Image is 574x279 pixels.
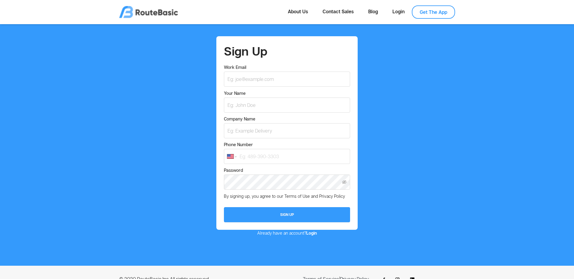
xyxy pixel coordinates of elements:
[224,142,256,148] label: Phone Number
[315,5,361,18] a: Contact Sales
[224,167,246,173] label: Password
[224,64,249,70] label: Work Email
[342,180,346,184] i: icon: eye-invisible
[385,5,412,18] a: Login
[224,149,350,164] input: Phone Number
[216,230,357,236] p: Already have an account?
[224,116,258,122] label: Company Name
[280,5,315,18] a: About Us
[224,123,350,138] input: Company Name
[224,72,350,87] input: Work Email
[306,230,317,236] a: Login
[224,175,350,190] input: Password
[119,6,178,18] img: logo.png
[361,5,385,18] a: Blog
[224,44,350,58] h1: Sign Up
[224,207,350,222] button: Sign Up
[412,5,455,19] a: Get The App
[224,98,350,113] input: Your Name
[224,193,350,199] p: By signing up, you agree to our Terms of Use and Privacy Policy
[224,90,249,96] label: Your Name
